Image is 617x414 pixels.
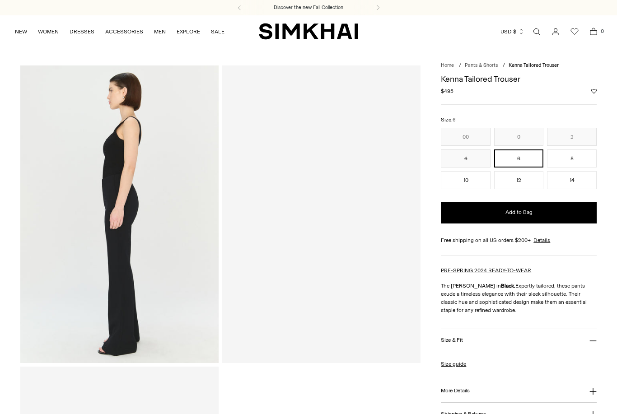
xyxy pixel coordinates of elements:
p: The [PERSON_NAME] in Expertly tailored, these pants exude a timeless elegance with their sleek si... [441,282,597,314]
button: 4 [441,149,491,167]
button: More Details [441,379,597,402]
div: / [503,62,505,70]
button: 14 [547,171,597,189]
a: NEW [15,22,27,42]
span: 6 [453,117,455,123]
nav: breadcrumbs [441,62,597,70]
a: DRESSES [70,22,94,42]
button: Add to Wishlist [591,88,597,94]
button: 6 [494,149,544,167]
a: Size guide [441,360,466,368]
a: WOMEN [38,22,59,42]
h1: Kenna Tailored Trouser [441,75,597,83]
a: Kenna Tailored Trouser [222,65,421,363]
a: EXPLORE [177,22,200,42]
h3: More Details [441,388,469,394]
strong: Black. [501,283,515,289]
a: MEN [154,22,166,42]
img: Kenna Tailored Trouser [20,65,219,363]
a: Wishlist [566,23,584,41]
a: Open cart modal [584,23,603,41]
a: Discover the new Fall Collection [274,4,343,11]
a: Open search modal [528,23,546,41]
h3: Size & Fit [441,337,463,343]
span: Kenna Tailored Trouser [509,62,559,68]
a: Home [441,62,454,68]
button: Add to Bag [441,202,597,223]
button: 00 [441,128,491,146]
a: Go to the account page [547,23,565,41]
span: Add to Bag [505,209,533,216]
a: SIMKHAI [259,23,358,40]
span: 0 [598,27,606,35]
span: $495 [441,87,453,95]
a: PRE-SPRING 2024 READY-TO-WEAR [441,267,531,274]
button: 0 [494,128,544,146]
button: 2 [547,128,597,146]
a: Pants & Shorts [465,62,498,68]
a: Details [533,236,550,244]
button: 12 [494,171,544,189]
div: / [459,62,461,70]
button: 8 [547,149,597,167]
label: Size: [441,116,455,124]
button: Size & Fit [441,329,597,352]
button: USD $ [500,22,524,42]
a: ACCESSORIES [105,22,143,42]
a: SALE [211,22,224,42]
div: Free shipping on all US orders $200+ [441,236,597,244]
button: 10 [441,171,491,189]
